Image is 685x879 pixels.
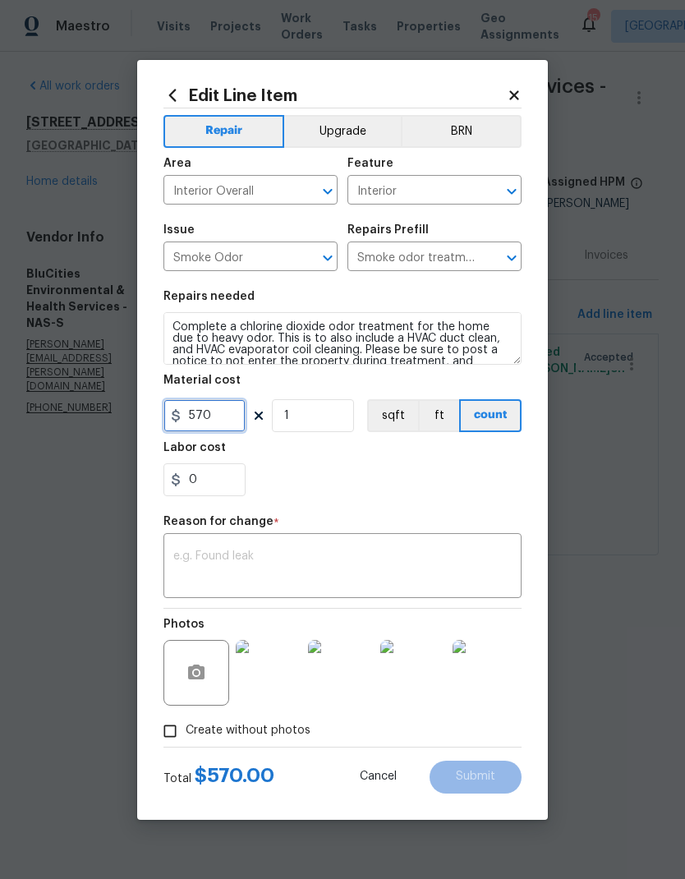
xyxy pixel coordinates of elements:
button: Open [500,246,523,269]
h5: Reason for change [163,516,274,527]
h5: Labor cost [163,442,226,453]
h5: Photos [163,619,205,630]
button: Open [316,180,339,203]
button: Open [316,246,339,269]
button: Open [500,180,523,203]
button: Repair [163,115,284,148]
h5: Repairs needed [163,291,255,302]
h5: Issue [163,224,195,236]
h5: Area [163,158,191,169]
button: Submit [430,761,522,794]
button: Cancel [333,761,423,794]
button: count [459,399,522,432]
textarea: Complete a chlorine dioxide odor treatment for the home due to heavy odor. This is to also includ... [163,312,522,365]
button: ft [418,399,459,432]
span: $ 570.00 [195,766,274,785]
span: Create without photos [186,722,310,739]
h2: Edit Line Item [163,86,507,104]
h5: Feature [347,158,393,169]
div: Total [163,767,274,787]
button: sqft [367,399,418,432]
button: Upgrade [284,115,402,148]
h5: Repairs Prefill [347,224,429,236]
span: Cancel [360,771,397,783]
button: BRN [401,115,522,148]
span: Submit [456,771,495,783]
h5: Material cost [163,375,241,386]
